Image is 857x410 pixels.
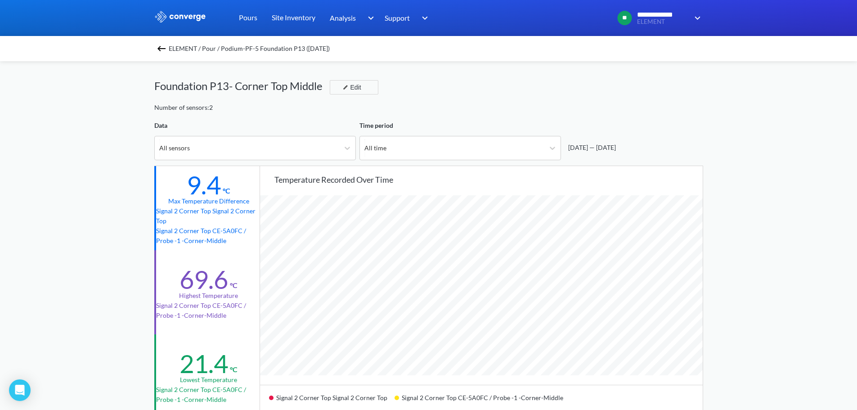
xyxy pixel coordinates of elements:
p: Signal 2 Corner Top CE-5A0FC / Probe -1 -Corner-Middle [156,226,261,246]
img: backspace.svg [156,43,167,54]
p: Signal 2 Corner Top CE-5A0FC / Probe -1 -Corner-Middle [156,385,261,405]
div: Edit [339,82,363,93]
img: downArrow.svg [416,13,431,23]
span: Support [385,12,410,23]
div: Max temperature difference [168,196,249,206]
img: downArrow.svg [689,13,703,23]
div: Highest temperature [179,291,238,301]
div: 9.4 [187,170,221,200]
img: logo_ewhite.svg [154,11,206,23]
div: 21.4 [179,348,228,379]
p: Signal 2 Corner Top CE-5A0FC / Probe -1 -Corner-Middle [156,301,261,320]
span: Analysis [330,12,356,23]
div: Temperature recorded over time [274,173,703,186]
img: edit-icon.svg [343,85,348,90]
span: ELEMENT [637,18,689,25]
div: 69.6 [179,264,228,295]
div: [DATE] — [DATE] [565,143,616,153]
div: Foundation P13- Corner Top Middle [154,77,330,95]
div: Time period [359,121,561,131]
span: ELEMENT / Pour / Podium-PF-5 Foundation P13 ([DATE]) [169,42,330,55]
div: All time [364,143,386,153]
div: Open Intercom Messenger [9,379,31,401]
div: Lowest temperature [180,375,237,385]
div: All sensors [159,143,190,153]
img: downArrow.svg [362,13,376,23]
p: Signal 2 Corner Top Signal 2 Corner Top [156,206,261,226]
div: Number of sensors: 2 [154,103,213,113]
div: Data [154,121,356,131]
button: Edit [330,80,378,95]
